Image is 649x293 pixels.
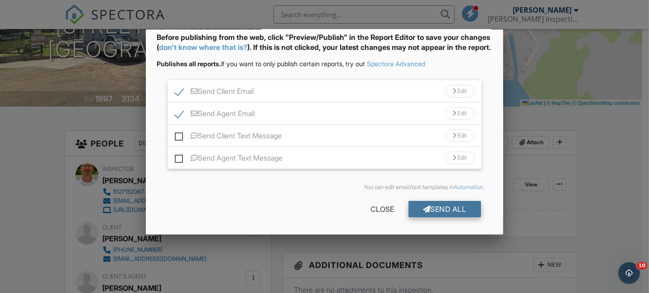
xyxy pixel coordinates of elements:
label: Send Agent Email [175,109,255,121]
strong: Publishes all reports. [157,60,221,68]
div: Edit [446,151,475,164]
label: Send Client Email [175,87,254,98]
span: 10 [637,262,647,269]
div: Edit [446,107,475,120]
div: Edit [446,129,475,142]
label: Send Client Text Message [175,132,282,143]
div: You can edit email/text templates in . [164,184,485,191]
span: If you want to only publish certain reports, try out [157,60,365,68]
div: Edit [446,85,475,98]
a: don't know where that is? [159,43,247,52]
div: Close [356,201,409,217]
a: Automation [454,184,484,190]
div: Before publishing from the web, click "Preview/Publish" in the Report Editor to save your changes... [157,32,492,60]
iframe: Intercom live chat [618,262,640,284]
div: Send All [409,201,481,217]
a: Spectora Advanced [367,60,425,68]
label: Send Agent Text Message [175,154,283,165]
